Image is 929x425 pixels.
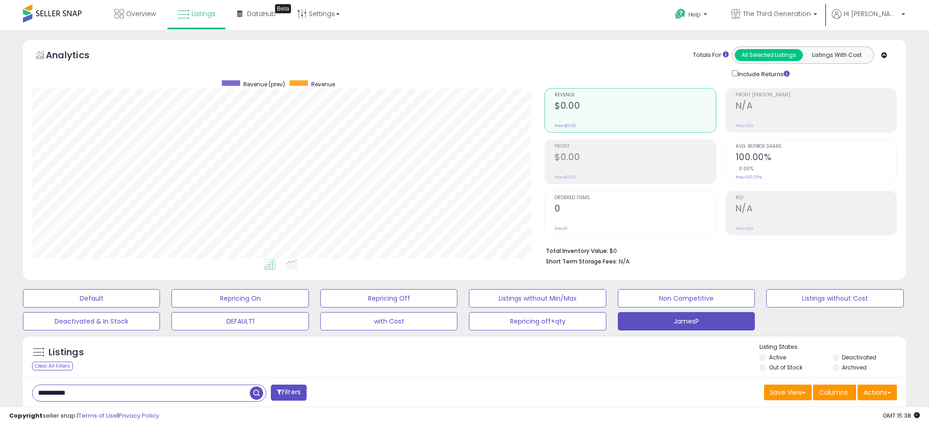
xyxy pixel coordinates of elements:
span: 2025-08-11 15:38 GMT [883,411,920,420]
button: Listings With Cost [803,49,871,61]
h5: Analytics [46,49,107,64]
span: Revenue [311,80,335,88]
button: Listings without Cost [766,289,903,308]
h2: N/A [736,101,896,113]
h2: N/A [736,203,896,216]
button: Deactivated & In Stock [23,312,160,330]
label: Archived [842,363,867,371]
p: Listing States: [759,343,906,352]
li: $0 [546,245,890,256]
button: Save View [764,385,812,400]
small: Prev: 100.00% [736,174,762,180]
div: Clear All Filters [32,362,73,370]
a: Help [668,1,716,30]
label: Out of Stock [769,363,803,371]
h2: 0 [555,203,715,216]
span: Ordered Items [555,196,715,201]
button: DEFAULT1 [171,312,308,330]
a: Terms of Use [78,411,117,420]
span: N/A [619,257,630,266]
a: Hi [PERSON_NAME] [832,9,905,30]
button: Listings without Min/Max [469,289,606,308]
button: Columns [813,385,856,400]
span: Overview [126,9,156,18]
button: Default [23,289,160,308]
small: Prev: N/A [736,123,753,129]
button: Repricing off+qty [469,312,606,330]
label: Deactivated [842,353,876,361]
button: Repricing On [171,289,308,308]
span: Help [688,11,701,18]
span: Columns [819,388,848,397]
small: Prev: $0.00 [555,174,576,180]
span: Revenue [555,93,715,98]
div: Tooltip anchor [275,4,291,13]
button: Actions [858,385,897,400]
small: Prev: N/A [736,226,753,231]
small: Prev: 0 [555,226,567,231]
b: Short Term Storage Fees: [546,257,617,265]
span: Hi [PERSON_NAME] [844,9,899,18]
button: Repricing Off [320,289,457,308]
button: Filters [271,385,307,401]
small: Prev: $0.00 [555,123,576,129]
strong: Copyright [9,411,43,420]
div: Include Returns [725,68,801,79]
div: seller snap | | [9,412,159,420]
span: Profit [PERSON_NAME] [736,93,896,98]
span: Profit [555,144,715,149]
small: 0.00% [736,165,754,172]
a: Privacy Policy [119,411,159,420]
h2: 100.00% [736,152,896,164]
h2: $0.00 [555,101,715,113]
span: The Third Generation [743,9,811,18]
span: ROI [736,196,896,201]
label: Active [769,353,786,361]
div: Totals For [693,51,729,60]
button: Non Competitive [618,289,755,308]
button: with Cost [320,312,457,330]
span: DataHub [247,9,276,18]
b: Total Inventory Value: [546,247,608,255]
button: JamesP [618,312,755,330]
i: Get Help [675,8,686,20]
h2: $0.00 [555,152,715,164]
span: Avg. Buybox Share [736,144,896,149]
span: Revenue (prev) [243,80,285,88]
button: All Selected Listings [735,49,803,61]
span: Listings [192,9,215,18]
h5: Listings [49,346,84,359]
